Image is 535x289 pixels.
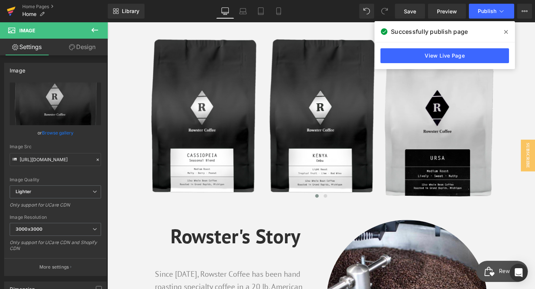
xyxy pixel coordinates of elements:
[359,4,374,19] button: Undo
[10,177,101,182] div: Image Quality
[4,258,106,276] button: More settings
[39,264,69,270] p: More settings
[270,4,288,19] a: Mobile
[55,39,109,55] a: Design
[10,153,101,166] input: Link
[469,4,514,19] button: Publish
[428,4,466,19] a: Preview
[380,48,509,63] a: View Live Page
[10,202,101,213] div: Only support for UCare CDN
[478,8,496,14] span: Publish
[22,4,108,10] a: Home Pages
[216,4,234,19] a: Desktop
[10,215,101,220] div: Image Resolution
[19,27,35,33] span: Image
[377,4,392,19] button: Redo
[391,27,468,36] span: Successfully publish page
[16,189,31,194] b: Lighter
[10,63,25,74] div: Image
[388,251,442,273] iframe: Button to open loyalty program pop-up
[252,4,270,19] a: Tablet
[404,7,416,15] span: Save
[108,4,145,19] a: New Library
[10,144,101,149] div: Image Src
[234,4,252,19] a: Laptop
[517,4,532,19] button: More
[510,264,528,282] div: Open Intercom Messenger
[122,8,139,14] span: Library
[16,226,42,232] b: 3000x3000
[10,240,101,256] div: Only support for UCare CDN and Shopify CDN
[22,11,36,17] span: Home
[10,129,101,137] div: or
[435,123,450,157] span: Subscribe
[42,126,74,139] a: Browse gallery
[437,7,457,15] span: Preview
[50,208,219,241] h1: Rowster's Story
